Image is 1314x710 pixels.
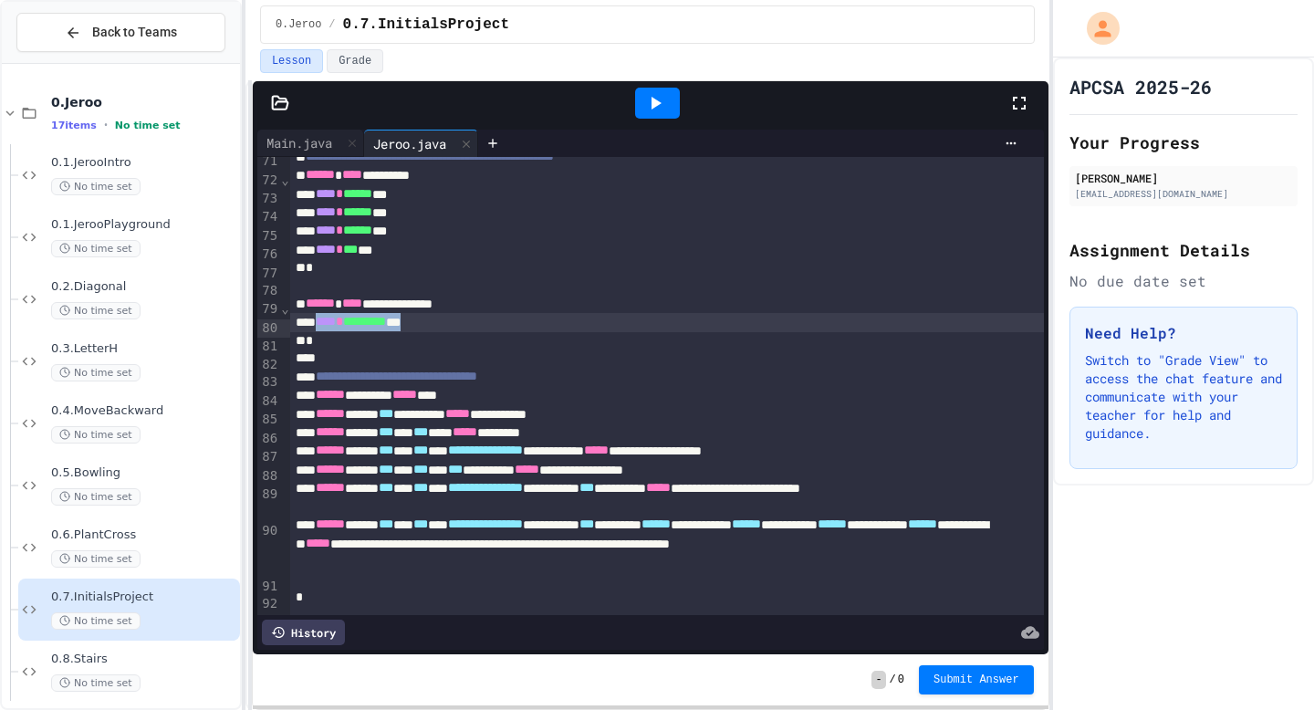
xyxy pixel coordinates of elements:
span: - [871,671,885,689]
p: Switch to "Grade View" to access the chat feature and communicate with your teacher for help and ... [1085,351,1282,443]
div: 89 [257,486,280,522]
div: 92 [257,595,280,613]
div: 82 [257,356,280,374]
span: 0.3.LetterH [51,341,236,357]
div: 74 [257,208,280,226]
span: No time set [51,488,141,506]
h1: APCSA 2025-26 [1069,74,1212,99]
div: 77 [257,265,280,283]
h2: Assignment Details [1069,237,1298,263]
div: No due date set [1069,270,1298,292]
span: / [890,673,896,687]
div: [PERSON_NAME] [1075,170,1292,186]
button: Grade [327,49,383,73]
div: 86 [257,430,280,448]
span: 0.4.MoveBackward [51,403,236,419]
div: Main.java [257,133,341,152]
button: Back to Teams [16,13,225,52]
span: Fold line [280,301,289,316]
button: Lesson [260,49,323,73]
span: Fold line [280,172,289,187]
div: 81 [257,338,280,356]
span: 0.Jeroo [276,17,321,32]
span: No time set [51,612,141,630]
span: 0.5.Bowling [51,465,236,481]
span: No time set [51,302,141,319]
span: 0.1.JerooIntro [51,155,236,171]
span: 0.7.InitialsProject [51,590,236,605]
h2: Your Progress [1069,130,1298,155]
div: 90 [257,522,280,578]
span: No time set [51,364,141,381]
div: 84 [257,392,280,411]
span: 0.2.Diagonal [51,279,236,295]
span: 0.8.Stairs [51,652,236,667]
span: 17 items [51,120,97,131]
div: [EMAIL_ADDRESS][DOMAIN_NAME] [1075,187,1292,201]
div: My Account [1068,7,1124,49]
div: 73 [257,190,280,208]
div: 76 [257,245,280,264]
div: 91 [257,578,280,596]
div: 78 [257,282,280,300]
span: No time set [51,178,141,195]
span: / [328,17,335,32]
span: 0.1.JerooPlayground [51,217,236,233]
div: 83 [257,373,280,392]
div: 72 [257,172,280,190]
span: Submit Answer [933,673,1019,687]
div: Jeroo.java [364,134,455,153]
div: 79 [257,300,280,318]
h3: Need Help? [1085,322,1282,344]
span: • [104,118,108,132]
span: No time set [51,674,141,692]
span: 0 [898,673,904,687]
span: 0.7.InitialsProject [343,14,509,36]
span: No time set [51,426,141,444]
span: 0.Jeroo [51,94,236,110]
span: No time set [51,550,141,568]
div: 93 [257,613,280,632]
div: 85 [257,411,280,429]
span: 0.6.PlantCross [51,527,236,543]
div: 87 [257,448,280,466]
div: Main.java [257,130,364,157]
div: 88 [257,467,280,486]
div: 71 [257,152,280,171]
span: No time set [51,240,141,257]
button: Submit Answer [919,665,1034,694]
span: Back to Teams [92,23,177,42]
div: Jeroo.java [364,130,478,157]
div: 80 [257,319,280,338]
span: No time set [115,120,181,131]
div: History [262,620,345,645]
div: 75 [257,227,280,245]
